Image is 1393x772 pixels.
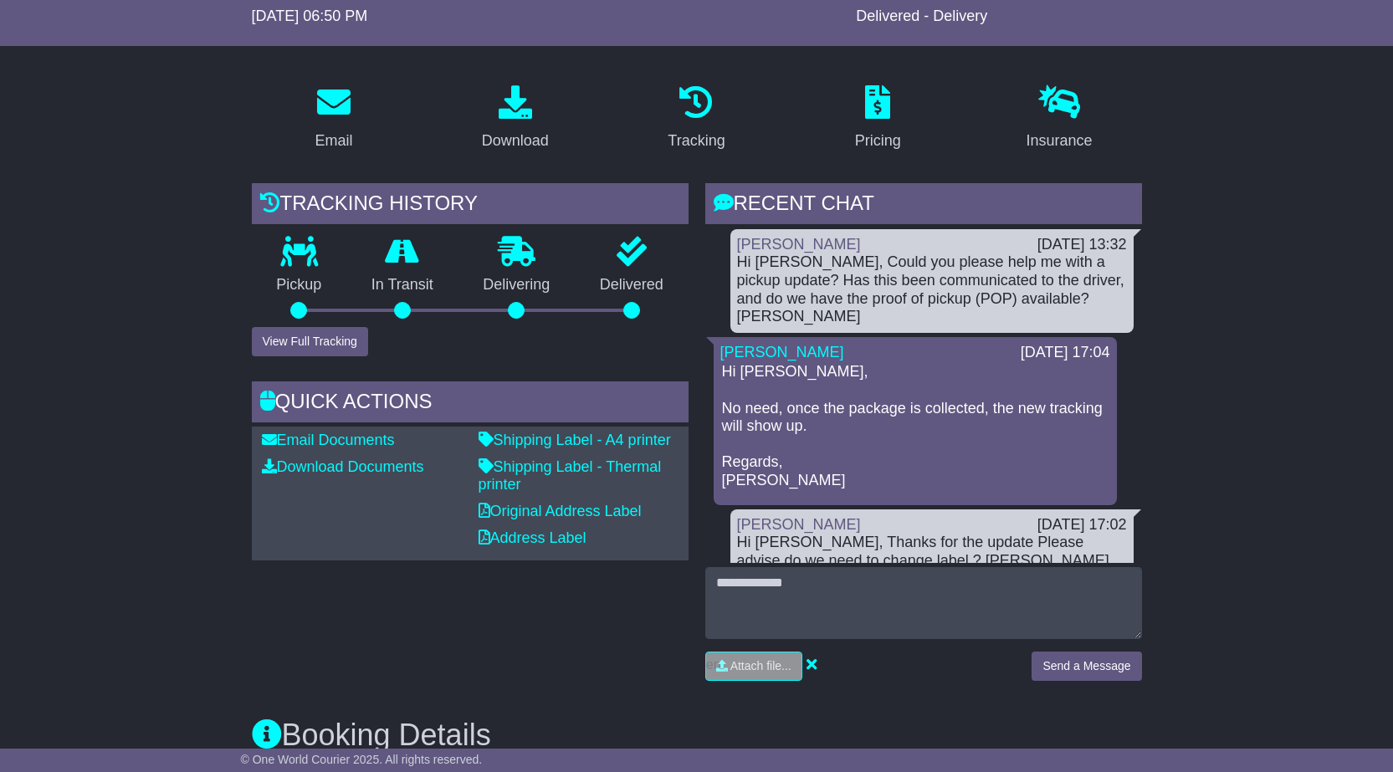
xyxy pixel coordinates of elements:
span: © One World Courier 2025. All rights reserved. [241,753,483,766]
p: Hi [PERSON_NAME], No need, once the package is collected, the new tracking will show up. Regards,... [722,363,1109,489]
a: Download [471,79,560,158]
div: Pricing [855,130,901,152]
a: [PERSON_NAME] [720,344,844,360]
a: Original Address Label [479,503,642,519]
div: Tracking [668,130,725,152]
div: Tracking history [252,183,689,228]
a: [PERSON_NAME] [737,516,861,533]
div: Hi [PERSON_NAME], Thanks for the update Please advise do we need to change label ? [PERSON_NAME] [737,534,1127,570]
div: [DATE] 17:02 [1037,516,1127,534]
a: [PERSON_NAME] [737,236,861,253]
a: Shipping Label - A4 printer [479,432,671,448]
a: Email Documents [262,432,395,448]
p: Delivered [575,276,689,294]
div: Hi [PERSON_NAME], Could you please help me with a pickup update? Has this been communicated to th... [737,253,1127,325]
a: Email [304,79,363,158]
div: Quick Actions [252,381,689,427]
h3: Booking Details [252,718,1142,752]
p: Pickup [252,276,347,294]
div: Download [482,130,549,152]
span: [DATE] 06:50 PM [252,8,368,24]
button: Send a Message [1032,652,1141,681]
button: View Full Tracking [252,327,368,356]
a: Tracking [657,79,735,158]
div: [DATE] 17:04 [1021,344,1110,362]
p: In Transit [346,276,458,294]
a: Download Documents [262,458,424,475]
div: Insurance [1027,130,1093,152]
span: Delivered - Delivery [856,8,987,24]
a: Address Label [479,529,586,546]
div: [DATE] 13:32 [1037,236,1127,254]
a: Pricing [844,79,912,158]
div: RECENT CHAT [705,183,1142,228]
div: Email [315,130,352,152]
p: Delivering [458,276,576,294]
a: Insurance [1016,79,1104,158]
a: Shipping Label - Thermal printer [479,458,662,493]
